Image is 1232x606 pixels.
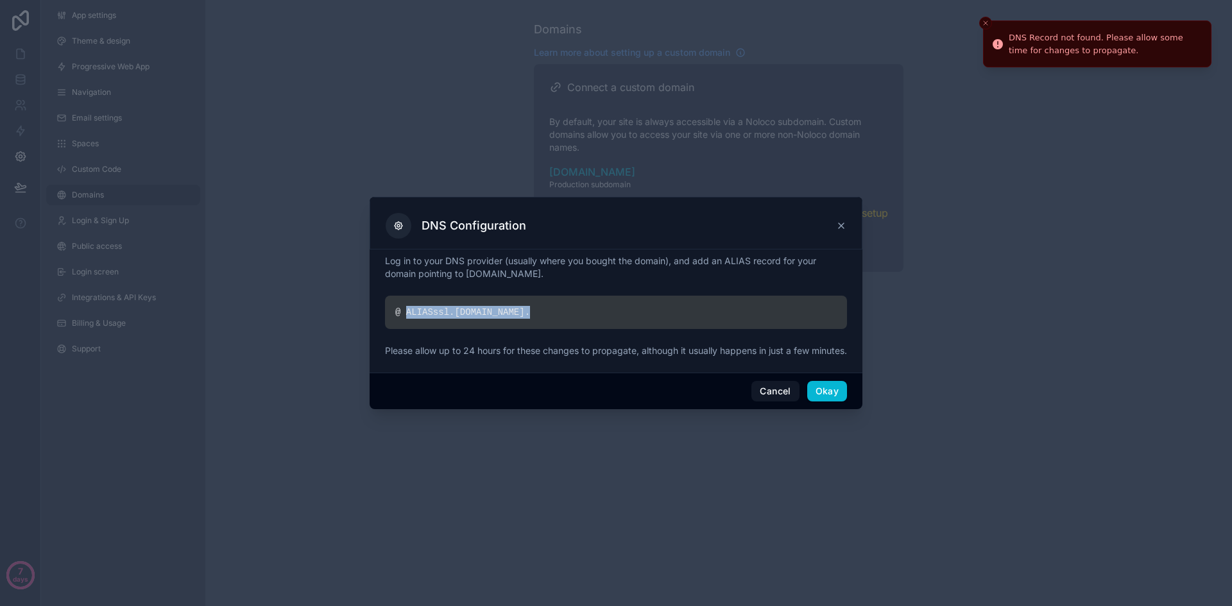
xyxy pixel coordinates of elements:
h3: DNS Configuration [422,218,526,233]
p: Please allow up to 24 hours for these changes to propagate, although it usually happens in just a... [385,344,847,357]
button: Okay [807,381,847,401]
p: Log in to your DNS provider (usually where you bought the domain), and add an ALIAS record for yo... [385,255,847,280]
button: Close toast [979,17,992,29]
button: Cancel [751,381,799,401]
div: DNS Record not found. Please allow some time for changes to propagate. [1009,31,1201,56]
div: @ ALIAS ssl. [DOMAIN_NAME] . [385,296,847,329]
